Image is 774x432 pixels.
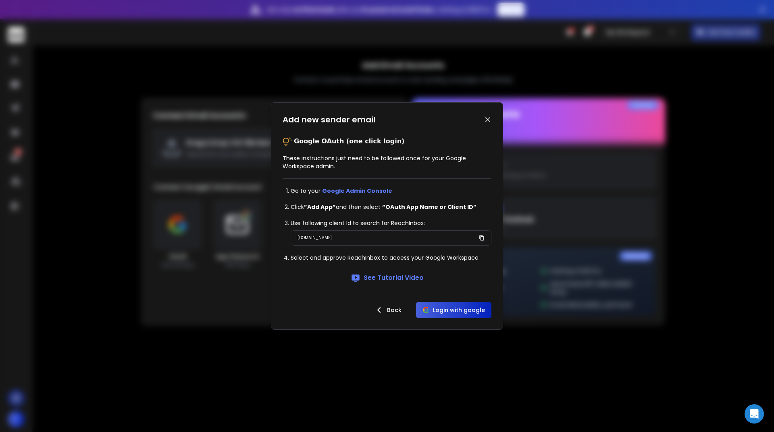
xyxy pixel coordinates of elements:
[416,302,491,318] button: Login with google
[298,234,332,242] p: [DOMAIN_NAME]
[322,187,392,195] a: Google Admin Console
[291,187,491,195] li: Go to your
[291,219,491,227] li: Use following client Id to search for ReachInbox:
[294,136,404,146] p: Google OAuth (one click login)
[382,203,476,211] strong: “OAuth App Name or Client ID”
[745,404,764,424] div: Open Intercom Messenger
[283,114,375,125] h1: Add new sender email
[291,203,491,211] li: Click and then select
[283,154,491,170] p: These instructions just need to be followed once for your Google Workspace admin.
[368,302,408,318] button: Back
[351,273,424,283] a: See Tutorial Video
[304,203,336,211] strong: ”Add App”
[283,136,292,146] img: tips
[291,254,491,262] li: Select and approve ReachInbox to access your Google Workspace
